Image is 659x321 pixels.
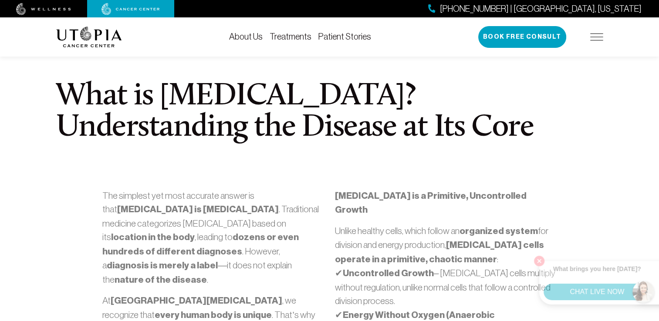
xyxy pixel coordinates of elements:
[478,26,566,48] button: Book Free Consult
[102,231,299,257] strong: dozens or even hundreds of different diagnoses
[107,260,218,271] strong: diagnosis is merely a label
[428,3,642,15] a: [PHONE_NUMBER] | [GEOGRAPHIC_DATA], [US_STATE]
[590,33,603,40] img: icon-hamburger
[460,225,538,237] strong: organized system
[270,32,311,41] a: Treatments
[335,239,544,265] strong: [MEDICAL_DATA] cells operate in a primitive, chaotic manner
[56,27,122,47] img: logo
[111,231,195,243] strong: location in the body
[318,32,371,41] a: Patient Stories
[440,3,642,15] span: [PHONE_NUMBER] | [GEOGRAPHIC_DATA], [US_STATE]
[335,190,527,216] strong: [MEDICAL_DATA] is a Primitive, Uncontrolled Growth
[115,274,207,285] strong: nature of the disease
[155,309,272,321] strong: every human body is unique
[229,32,263,41] a: About Us
[56,81,603,144] h1: What is [MEDICAL_DATA]? Understanding the Disease at Its Core
[343,267,434,279] strong: Uncontrolled Growth
[102,189,324,287] p: The simplest yet most accurate answer is that . Traditional medicine categorizes [MEDICAL_DATA] b...
[111,295,282,306] strong: [GEOGRAPHIC_DATA][MEDICAL_DATA]
[16,3,71,15] img: wellness
[101,3,160,15] img: cancer center
[117,204,279,215] strong: [MEDICAL_DATA] is [MEDICAL_DATA]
